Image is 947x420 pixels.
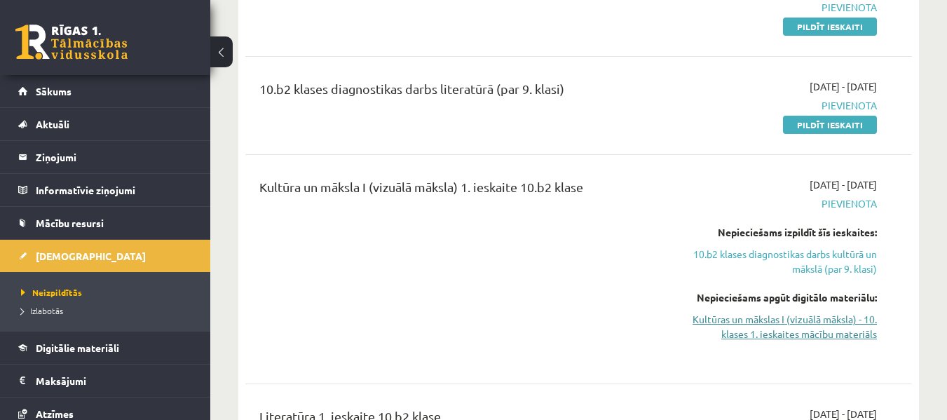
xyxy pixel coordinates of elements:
div: Nepieciešams apgūt digitālo materiālu: [685,290,877,305]
a: Ziņojumi [18,141,193,173]
legend: Ziņojumi [36,141,193,173]
a: Izlabotās [21,304,196,317]
legend: Maksājumi [36,365,193,397]
a: Aktuāli [18,108,193,140]
span: Mācību resursi [36,217,104,229]
span: [DEMOGRAPHIC_DATA] [36,250,146,262]
a: Kultūras un mākslas I (vizuālā māksla) - 10. klases 1. ieskaites mācību materiāls [685,312,877,341]
a: Neizpildītās [21,286,196,299]
a: Sākums [18,75,193,107]
span: Aktuāli [36,118,69,130]
span: Digitālie materiāli [36,341,119,354]
div: Kultūra un māksla I (vizuālā māksla) 1. ieskaite 10.b2 klase [259,177,664,203]
a: Maksājumi [18,365,193,397]
span: [DATE] - [DATE] [810,177,877,192]
a: Pildīt ieskaiti [783,116,877,134]
span: Izlabotās [21,305,63,316]
div: 10.b2 klases diagnostikas darbs literatūrā (par 9. klasi) [259,79,664,105]
a: Informatīvie ziņojumi [18,174,193,206]
span: Neizpildītās [21,287,82,298]
span: [DATE] - [DATE] [810,79,877,94]
span: Pievienota [685,196,877,211]
div: Nepieciešams izpildīt šīs ieskaites: [685,225,877,240]
a: Digitālie materiāli [18,332,193,364]
span: Pievienota [685,98,877,113]
legend: Informatīvie ziņojumi [36,174,193,206]
a: Mācību resursi [18,207,193,239]
a: 10.b2 klases diagnostikas darbs kultūrā un mākslā (par 9. klasi) [685,247,877,276]
a: Pildīt ieskaiti [783,18,877,36]
span: Atzīmes [36,407,74,420]
a: Rīgas 1. Tālmācības vidusskola [15,25,128,60]
span: Sākums [36,85,71,97]
a: [DEMOGRAPHIC_DATA] [18,240,193,272]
